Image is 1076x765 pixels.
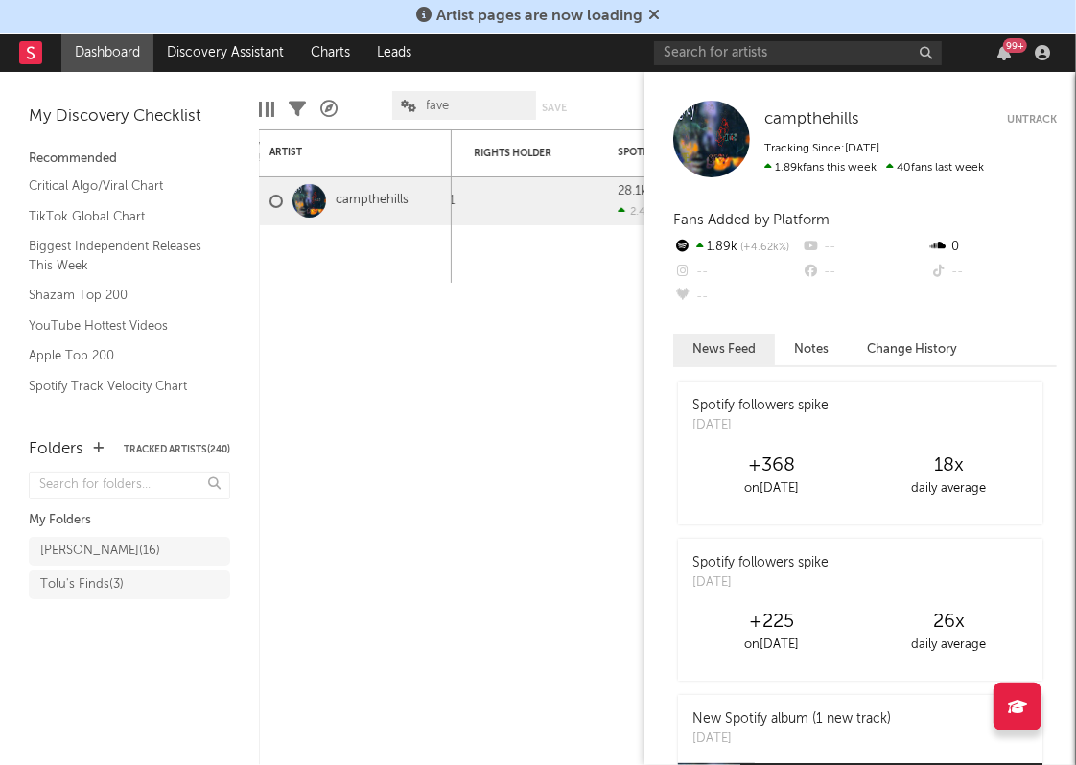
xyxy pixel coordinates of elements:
[692,416,829,435] div: [DATE]
[29,376,211,397] a: Spotify Track Velocity Chart
[40,540,160,563] div: [PERSON_NAME] ( 16 )
[378,190,455,213] div: 73.1
[543,103,568,113] button: Save
[801,235,928,260] div: --
[997,45,1011,60] button: 99+
[801,260,928,285] div: --
[618,147,761,158] div: Spotify Monthly Listeners
[692,730,891,749] div: [DATE]
[1007,110,1057,129] button: Untrack
[29,345,211,366] a: Apple Top 200
[775,334,848,365] button: Notes
[673,285,801,310] div: --
[29,148,230,171] div: Recommended
[289,81,306,137] div: Filters
[683,611,860,634] div: +225
[29,537,230,566] a: [PERSON_NAME](16)
[673,260,801,285] div: --
[124,445,230,454] button: Tracked Artists(240)
[683,634,860,657] div: on [DATE]
[764,162,877,174] span: 1.89k fans this week
[683,477,860,500] div: on [DATE]
[61,34,153,72] a: Dashboard
[764,143,879,154] span: Tracking Since: [DATE]
[764,110,859,129] a: campthehills
[692,553,829,573] div: Spotify followers spike
[692,396,829,416] div: Spotify followers spike
[692,709,891,730] div: New Spotify album (1 new track)
[269,147,413,158] div: Artist
[474,148,570,159] div: Rights Holder
[436,9,643,24] span: Artist pages are now loading
[848,334,976,365] button: Change History
[654,41,942,65] input: Search for artists
[427,100,450,112] span: fave
[860,477,1038,500] div: daily average
[860,454,1038,477] div: 18 x
[297,34,363,72] a: Charts
[860,611,1038,634] div: 26 x
[320,81,338,137] div: A&R Pipeline
[29,472,230,499] input: Search for folders...
[259,81,274,137] div: Edit Columns
[692,573,829,592] div: [DATE]
[29,438,83,461] div: Folders
[1003,38,1027,53] div: 99 +
[29,509,230,532] div: My Folders
[40,573,124,596] div: Tolu's Finds ( 3 )
[764,111,859,127] span: campthehills
[929,235,1057,260] div: 0
[29,175,211,197] a: Critical Algo/Viral Chart
[860,634,1038,657] div: daily average
[618,205,658,218] div: 2.48k
[29,570,230,599] a: Tolu's Finds(3)
[764,162,984,174] span: 40 fans last week
[673,334,775,365] button: News Feed
[673,235,801,260] div: 1.89k
[29,206,211,227] a: TikTok Global Chart
[29,315,211,336] a: YouTube Hottest Videos
[29,236,211,275] a: Biggest Independent Releases This Week
[29,285,211,306] a: Shazam Top 200
[336,193,409,209] a: campthehills
[29,105,230,128] div: My Discovery Checklist
[683,454,860,477] div: +368
[737,243,789,253] span: +4.62k %
[648,9,660,24] span: Dismiss
[363,34,425,72] a: Leads
[673,213,830,227] span: Fans Added by Platform
[929,260,1057,285] div: --
[153,34,297,72] a: Discovery Assistant
[618,185,647,197] div: 28.1k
